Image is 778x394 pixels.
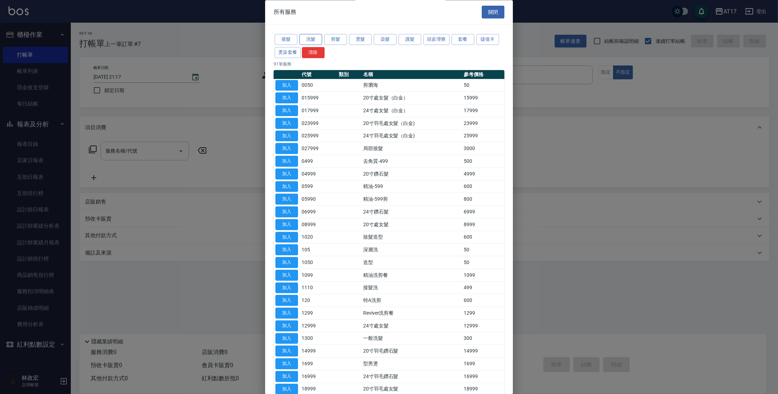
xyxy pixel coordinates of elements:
td: 12999 [300,320,337,332]
button: 加入 [275,143,298,154]
td: 1699 [300,358,337,370]
button: 加入 [275,93,298,104]
td: 4999 [462,168,504,181]
td: 接髮洗 [361,282,462,295]
td: 04999 [300,168,337,181]
button: 加入 [275,118,298,129]
td: 16999 [462,370,504,383]
td: 精油-599剪 [361,193,462,206]
td: 50 [462,256,504,269]
button: 加入 [275,295,298,306]
button: 加入 [275,219,298,230]
button: 燙染套餐 [275,47,301,58]
button: 加入 [275,169,298,179]
button: 加入 [275,257,298,268]
button: 清除 [302,47,325,58]
td: 14999 [300,345,337,358]
td: 型男燙 [361,358,462,370]
th: 參考價格 [462,70,504,79]
td: 1099 [300,269,337,282]
button: 加入 [275,320,298,331]
td: 特A洗剪 [361,294,462,307]
td: 05990 [300,193,337,206]
button: 套餐 [452,34,474,45]
button: 加入 [275,245,298,256]
td: 精油洗剪餐 [361,269,462,282]
td: 1299 [462,307,504,320]
button: 燙髮 [349,34,372,45]
td: 20寸羽毛處女髮（白金) [361,117,462,130]
td: 24寸羽毛處女髮（白金) [361,130,462,143]
button: 接髮 [275,34,297,45]
td: 017999 [300,104,337,117]
button: 關閉 [482,6,504,19]
button: 加入 [275,156,298,167]
td: 一般洗髮 [361,332,462,345]
td: 深層洗 [361,244,462,256]
button: 加入 [275,105,298,116]
td: 025999 [300,130,337,143]
td: 局部接髮 [361,142,462,155]
td: 06999 [300,206,337,218]
td: 剪瀏海 [361,79,462,92]
button: 加入 [275,346,298,357]
td: 24寸羽毛鑽石髮 [361,370,462,383]
button: 加入 [275,270,298,281]
button: 加入 [275,371,298,382]
td: 08999 [300,218,337,231]
td: 24寸處女髮 [361,320,462,332]
td: 24寸處女髮（白金） [361,104,462,117]
button: 洗髮 [299,34,322,45]
td: 105 [300,244,337,256]
td: 0050 [300,79,337,92]
td: 3000 [462,142,504,155]
td: 15999 [462,92,504,104]
td: 23999 [462,117,504,130]
td: 600 [462,231,504,244]
td: 300 [462,332,504,345]
td: 50 [462,244,504,256]
td: 1299 [300,307,337,320]
td: Reviver洗剪餐 [361,307,462,320]
td: 6999 [462,206,504,218]
button: 加入 [275,181,298,192]
td: 去角質-499 [361,155,462,168]
button: 加入 [275,207,298,218]
td: 20寸鑽石髮 [361,168,462,181]
td: 1099 [462,269,504,282]
td: 015999 [300,92,337,104]
td: 1050 [300,256,337,269]
td: 20寸處女髮（白金） [361,92,462,104]
td: 妝髮造型 [361,231,462,244]
td: 精油-599 [361,181,462,193]
td: 20寸羽毛鑽石髮 [361,345,462,358]
td: 027999 [300,142,337,155]
td: 14999 [462,345,504,358]
td: 24寸鑽石髮 [361,206,462,218]
td: 25999 [462,130,504,143]
button: 加入 [275,359,298,370]
button: 剪髮 [324,34,347,45]
td: 造型 [361,256,462,269]
button: 加入 [275,282,298,293]
td: 1300 [300,332,337,345]
button: 染髮 [374,34,396,45]
td: 20寸處女髮 [361,218,462,231]
button: 加入 [275,308,298,319]
td: 50 [462,79,504,92]
td: 120 [300,294,337,307]
th: 代號 [300,70,337,79]
button: 加入 [275,131,298,142]
td: 023999 [300,117,337,130]
button: 儲值卡 [476,34,499,45]
td: 800 [462,193,504,206]
button: 加入 [275,232,298,243]
th: 名稱 [361,70,462,79]
button: 加入 [275,80,298,91]
button: 加入 [275,333,298,344]
td: 1110 [300,282,337,295]
td: 600 [462,181,504,193]
td: 0599 [300,181,337,193]
td: 8999 [462,218,504,231]
td: 0499 [300,155,337,168]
